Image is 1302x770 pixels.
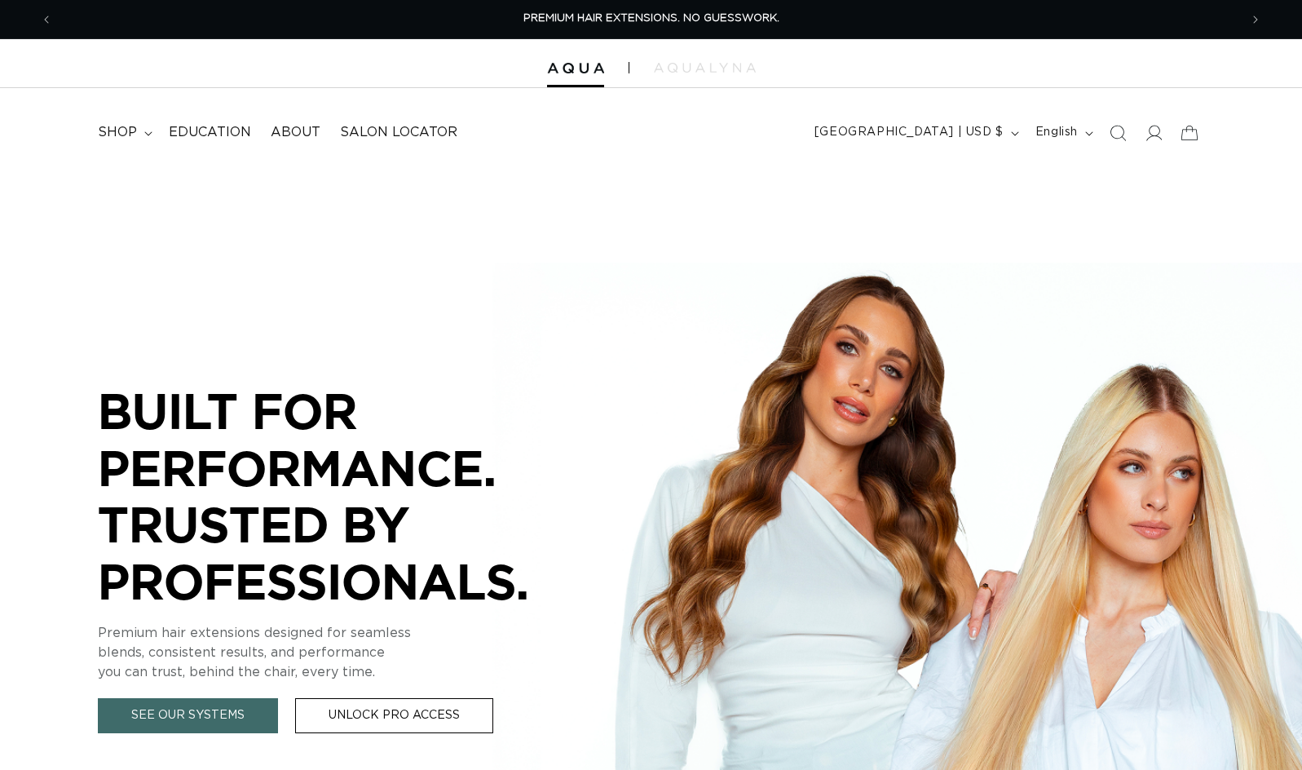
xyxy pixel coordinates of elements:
span: English [1035,124,1078,141]
span: [GEOGRAPHIC_DATA] | USD $ [814,124,1004,141]
span: PREMIUM HAIR EXTENSIONS. NO GUESSWORK. [523,13,779,24]
p: Premium hair extensions designed for seamless blends, consistent results, and performance you can... [98,623,587,682]
span: About [271,124,320,141]
summary: shop [88,114,159,151]
button: English [1026,117,1100,148]
a: See Our Systems [98,698,278,733]
a: About [261,114,330,151]
button: Next announcement [1238,4,1273,35]
img: Aqua Hair Extensions [547,63,604,74]
p: BUILT FOR PERFORMANCE. TRUSTED BY PROFESSIONALS. [98,383,587,609]
button: Previous announcement [29,4,64,35]
span: Education [169,124,251,141]
a: Salon Locator [330,114,467,151]
span: shop [98,124,137,141]
a: Education [159,114,261,151]
summary: Search [1100,115,1136,151]
img: aqualyna.com [654,63,756,73]
a: Unlock Pro Access [295,698,493,733]
button: [GEOGRAPHIC_DATA] | USD $ [805,117,1026,148]
span: Salon Locator [340,124,457,141]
